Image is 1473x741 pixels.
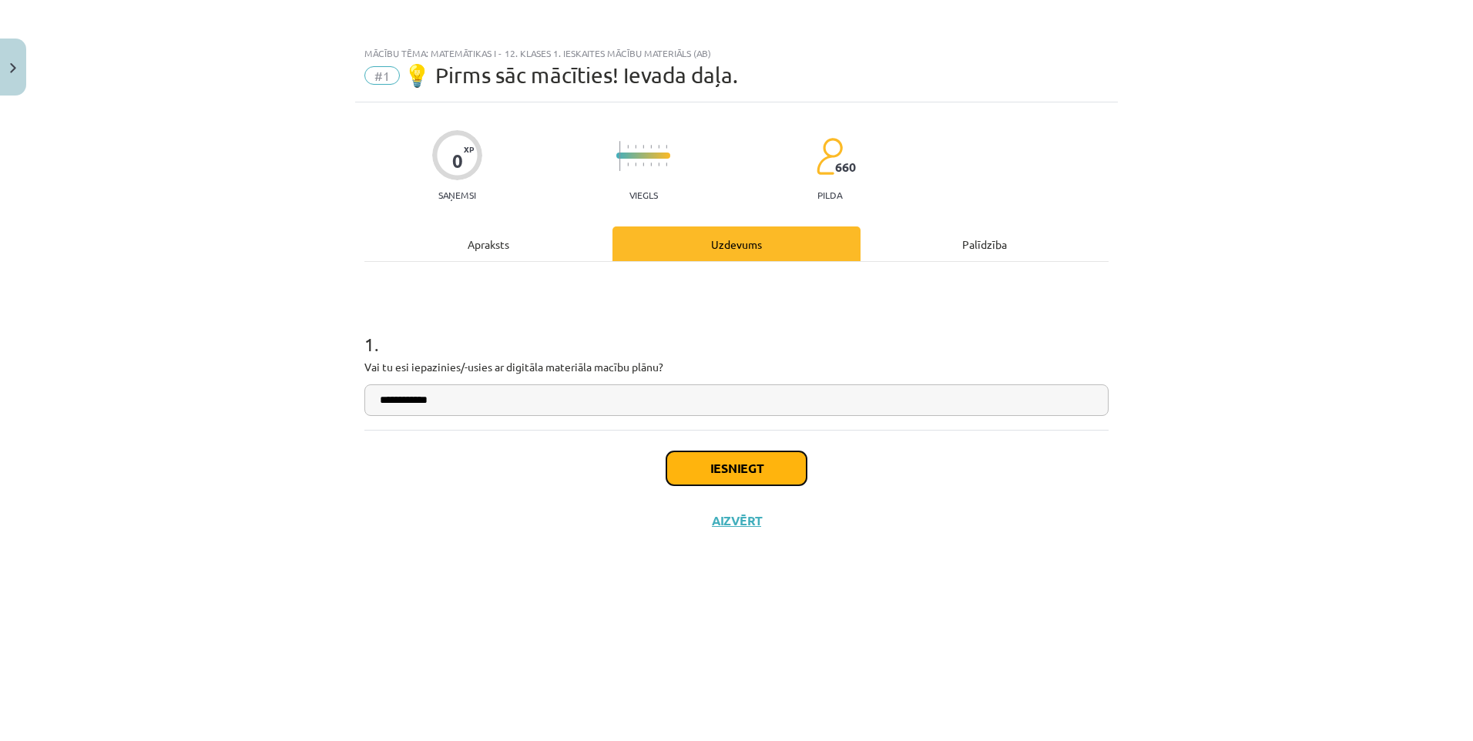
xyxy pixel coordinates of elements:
img: icon-short-line-57e1e144782c952c97e751825c79c345078a6d821885a25fce030b3d8c18986b.svg [650,163,652,166]
div: Uzdevums [612,226,861,261]
div: Palīdzība [861,226,1109,261]
span: 660 [835,160,856,174]
p: Vai tu esi iepazinies/-usies ar digitāla materiāla macību plānu? [364,359,1109,375]
h1: 1 . [364,307,1109,354]
img: icon-short-line-57e1e144782c952c97e751825c79c345078a6d821885a25fce030b3d8c18986b.svg [666,145,667,149]
span: XP [464,145,474,153]
img: icon-short-line-57e1e144782c952c97e751825c79c345078a6d821885a25fce030b3d8c18986b.svg [650,145,652,149]
img: icon-short-line-57e1e144782c952c97e751825c79c345078a6d821885a25fce030b3d8c18986b.svg [643,145,644,149]
button: Iesniegt [666,451,807,485]
div: 0 [452,150,463,172]
img: icon-close-lesson-0947bae3869378f0d4975bcd49f059093ad1ed9edebbc8119c70593378902aed.svg [10,63,16,73]
img: icon-short-line-57e1e144782c952c97e751825c79c345078a6d821885a25fce030b3d8c18986b.svg [658,145,659,149]
div: Mācību tēma: Matemātikas i - 12. klases 1. ieskaites mācību materiāls (ab) [364,48,1109,59]
p: Saņemsi [432,189,482,200]
img: icon-short-line-57e1e144782c952c97e751825c79c345078a6d821885a25fce030b3d8c18986b.svg [627,145,629,149]
img: icon-short-line-57e1e144782c952c97e751825c79c345078a6d821885a25fce030b3d8c18986b.svg [658,163,659,166]
p: Viegls [629,189,658,200]
img: students-c634bb4e5e11cddfef0936a35e636f08e4e9abd3cc4e673bd6f9a4125e45ecb1.svg [816,137,843,176]
img: icon-short-line-57e1e144782c952c97e751825c79c345078a6d821885a25fce030b3d8c18986b.svg [643,163,644,166]
img: icon-short-line-57e1e144782c952c97e751825c79c345078a6d821885a25fce030b3d8c18986b.svg [635,163,636,166]
span: #1 [364,66,400,85]
div: Apraksts [364,226,612,261]
img: icon-long-line-d9ea69661e0d244f92f715978eff75569469978d946b2353a9bb055b3ed8787d.svg [619,141,621,171]
span: 💡 Pirms sāc mācīties! Ievada daļa. [404,62,738,88]
img: icon-short-line-57e1e144782c952c97e751825c79c345078a6d821885a25fce030b3d8c18986b.svg [666,163,667,166]
img: icon-short-line-57e1e144782c952c97e751825c79c345078a6d821885a25fce030b3d8c18986b.svg [635,145,636,149]
img: icon-short-line-57e1e144782c952c97e751825c79c345078a6d821885a25fce030b3d8c18986b.svg [627,163,629,166]
button: Aizvērt [707,513,766,528]
p: pilda [817,189,842,200]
